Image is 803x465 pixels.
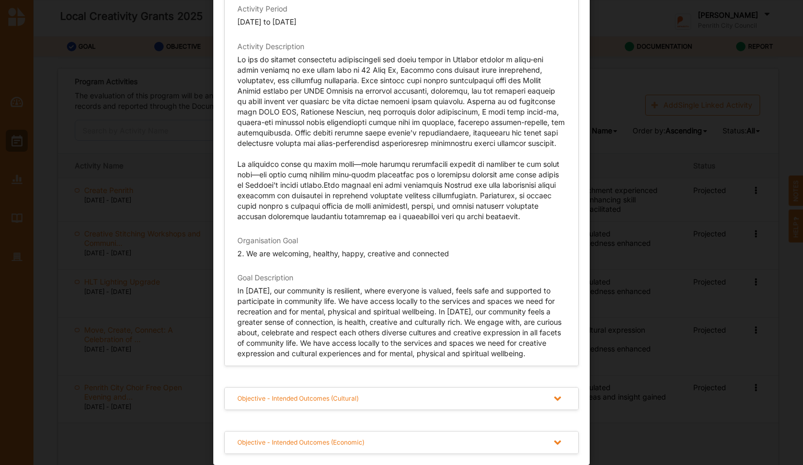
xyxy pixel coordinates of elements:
[237,54,566,222] p: Lo ips do sitamet consectetu adipiscingeli sed doeiu tempor in Utlabor etdolor m aliqu-eni admin ...
[237,236,298,245] label: Organisation Goal
[237,42,304,51] label: Activity Description
[237,17,566,27] p: [DATE] to [DATE]
[237,273,293,282] label: Goal Description
[237,394,359,403] label: Objective - Intended Outcomes (Cultural)
[237,286,566,359] p: In [DATE], our community is resilient, where everyone is valued, feels safe and supported to part...
[237,438,364,447] label: Objective - Intended Outcomes (Economic)
[237,4,288,13] label: Activity Period
[237,248,566,259] p: 2. We are welcoming, healthy, happy, creative and connected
